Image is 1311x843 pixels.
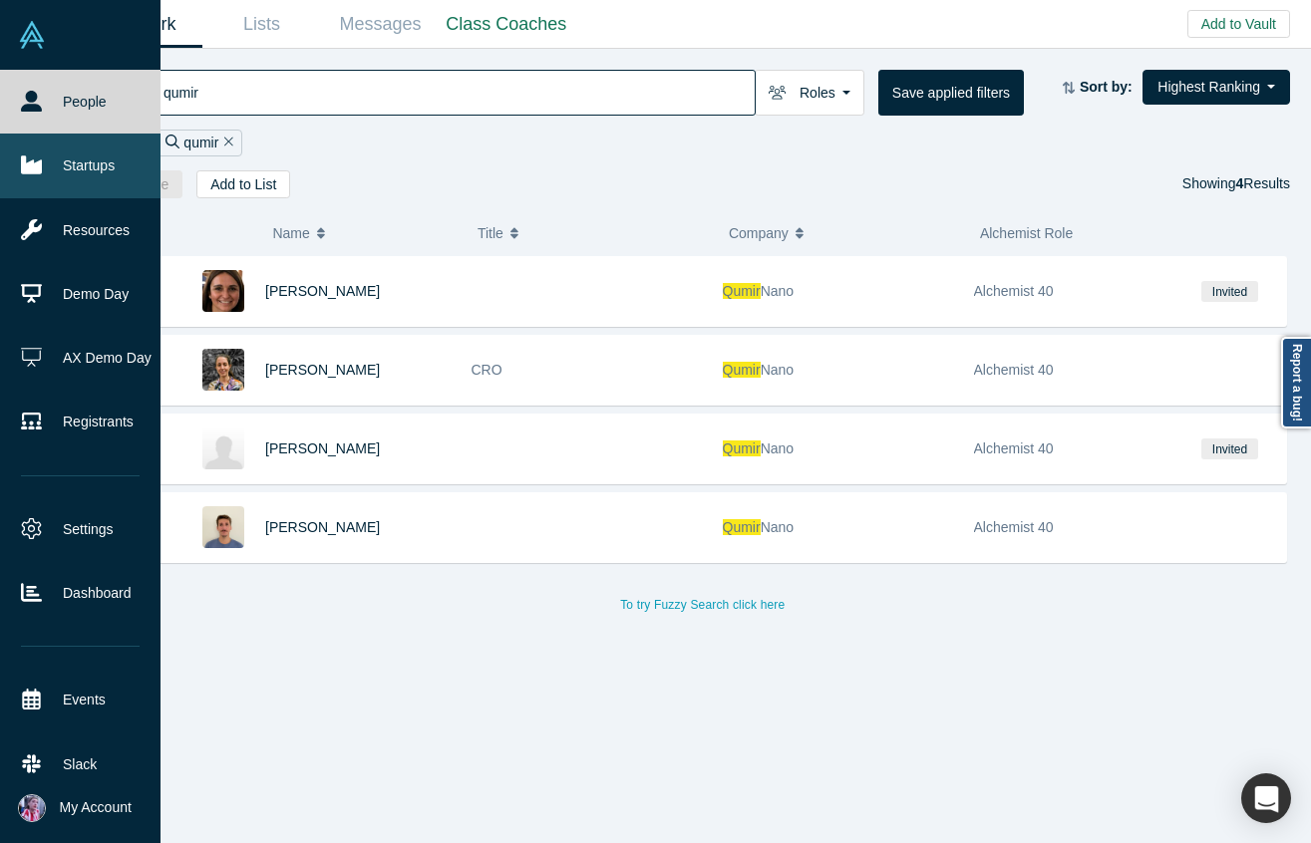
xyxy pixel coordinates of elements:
a: Class Coaches [440,1,573,48]
a: [PERSON_NAME] [265,519,380,535]
a: Lists [202,1,321,48]
button: Company [729,212,959,254]
strong: Sort by: [1080,79,1133,95]
img: Alchemist Vault Logo [18,21,46,49]
span: Name [272,212,309,254]
a: [PERSON_NAME] [265,440,380,456]
img: Franco Ciaffone's Profile Image [202,506,244,548]
span: Company [729,212,789,254]
button: Title [478,212,708,254]
button: Highest Ranking [1143,70,1290,105]
a: [PERSON_NAME] [265,283,380,299]
a: Report a bug! [1281,337,1311,428]
div: Showing [1182,170,1290,198]
strong: 4 [1236,175,1244,191]
span: CRO [472,362,502,378]
span: Invited [1201,281,1257,302]
span: Nano [761,283,794,299]
span: Alchemist Role [980,225,1073,241]
button: To try Fuzzy Search click here [606,592,799,618]
img: Alex Miguel's Account [18,794,46,822]
span: Nano [761,440,794,456]
span: Alchemist 40 [974,362,1054,378]
img: Romina Bertani's Profile Image [202,349,244,391]
button: Remove Filter [218,132,233,154]
span: Qumir [723,519,761,535]
button: Name [272,212,457,254]
span: Qumir [723,362,761,378]
span: Nano [761,362,794,378]
span: Invited [1201,438,1257,459]
img: José Dávila's Profile Image [202,427,244,469]
span: Qumir [723,440,761,456]
button: Save applied filters [878,70,1024,116]
a: Messages [321,1,440,48]
input: Search by name, title, company, summary, expertise, investment criteria or topics of focus [162,69,755,116]
span: Nano [761,519,794,535]
span: Title [478,212,503,254]
span: Alchemist 40 [974,283,1054,299]
img: Cintia Romero's Profile Image [202,270,244,312]
button: Add to Vault [1187,10,1290,38]
span: Qumir [723,283,761,299]
button: My Account [18,794,132,822]
span: My Account [60,797,132,818]
span: Alchemist 40 [974,519,1054,535]
div: qumir [157,130,242,156]
span: Results [1236,175,1290,191]
button: Add to List [196,170,290,198]
a: [PERSON_NAME] [265,362,380,378]
span: Alchemist 40 [974,440,1054,456]
button: Roles [755,70,864,116]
